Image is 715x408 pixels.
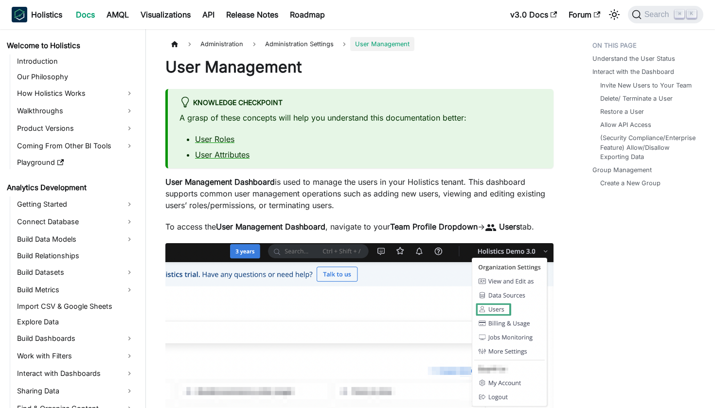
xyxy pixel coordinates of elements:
[390,222,478,231] strong: Team Profile Dropdown
[600,133,696,161] a: (Security Compliance/Enterprise Feature) Allow/Disallow Exporting Data
[14,383,137,399] a: Sharing Data
[197,7,220,22] a: API
[592,165,652,175] a: Group Management
[687,10,697,18] kbd: K
[14,103,137,119] a: Walkthroughs
[14,138,137,154] a: Coming From Other BI Tools
[499,222,520,231] strong: Users
[165,37,554,51] nav: Breadcrumbs
[165,176,554,211] p: is used to manage the users in your Holistics tenant. This dashboard supports common user managem...
[195,134,234,144] a: User Roles
[350,37,414,51] span: User Management
[31,9,62,20] b: Holistics
[14,282,137,298] a: Build Metrics
[260,37,339,51] span: Administration Settings
[14,366,137,381] a: Interact with Dashboards
[14,348,137,364] a: Work with Filters
[14,70,137,84] a: Our Philosophy
[195,150,250,160] a: User Attributes
[14,315,137,329] a: Explore Data
[165,57,554,77] h1: User Management
[642,10,675,19] span: Search
[563,7,606,22] a: Forum
[216,222,325,231] strong: User Management Dashboard
[284,7,331,22] a: Roadmap
[14,231,137,247] a: Build Data Models
[14,196,137,212] a: Getting Started
[14,54,137,68] a: Introduction
[220,7,284,22] a: Release Notes
[101,7,135,22] a: AMQL
[600,107,644,116] a: Restore a User
[4,181,137,195] a: Analytics Development
[196,37,248,51] span: Administration
[14,300,137,313] a: Import CSV & Google Sheets
[14,331,137,346] a: Build Dashboards
[12,7,27,22] img: Holistics
[4,39,137,53] a: Welcome to Holistics
[600,178,661,188] a: Create a New Group
[600,120,651,129] a: Allow API Access
[600,81,692,90] a: Invite New Users to Your Team
[165,37,184,51] a: Home page
[675,10,684,18] kbd: ⌘
[12,7,62,22] a: HolisticsHolistics
[592,67,674,76] a: Interact with the Dashboard
[14,156,137,169] a: Playground
[135,7,197,22] a: Visualizations
[485,222,497,233] span: people
[14,249,137,263] a: Build Relationships
[14,214,137,230] a: Connect Database
[14,121,137,136] a: Product Versions
[165,177,275,187] strong: User Management Dashboard
[592,54,675,63] a: Understand the User Status
[179,112,542,124] p: A grasp of these concepts will help you understand this documentation better:
[600,94,673,103] a: Delete/ Terminate a User
[628,6,703,23] button: Search (Command+K)
[504,7,563,22] a: v3.0 Docs
[607,7,622,22] button: Switch between dark and light mode (currently light mode)
[165,221,554,233] p: To access the , navigate to your -> tab.
[70,7,101,22] a: Docs
[14,86,137,101] a: How Holistics Works
[14,265,137,280] a: Build Datasets
[179,97,542,109] div: Knowledge Checkpoint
